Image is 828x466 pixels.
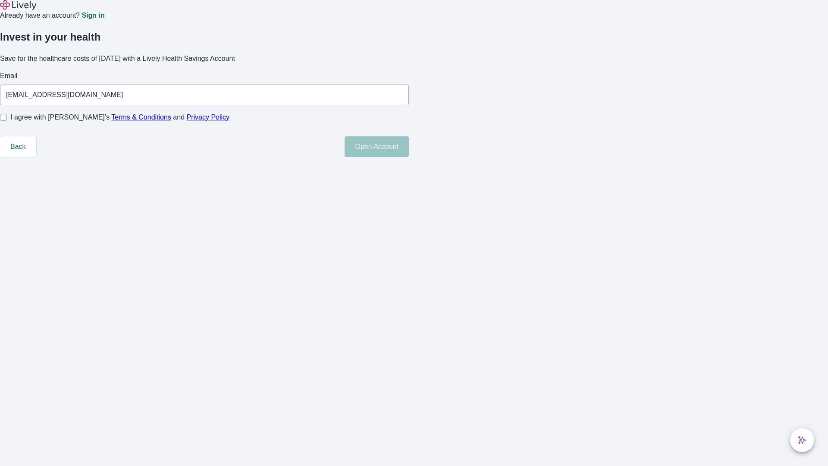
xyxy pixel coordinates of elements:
button: chat [790,428,814,452]
span: I agree with [PERSON_NAME]’s and [10,112,229,123]
svg: Lively AI Assistant [798,436,806,444]
a: Sign in [82,12,104,19]
a: Privacy Policy [187,113,230,121]
a: Terms & Conditions [111,113,171,121]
